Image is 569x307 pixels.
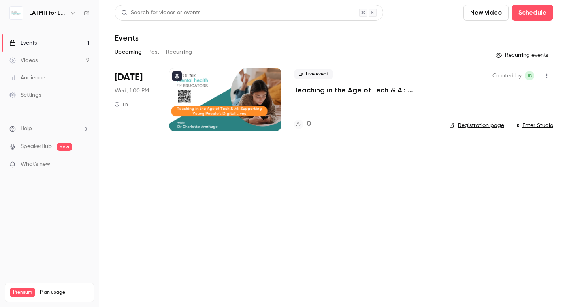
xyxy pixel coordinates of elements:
[115,68,156,131] div: Sep 10 Wed, 1:00 PM (Europe/London)
[9,74,45,82] div: Audience
[115,33,139,43] h1: Events
[512,5,553,21] button: Schedule
[40,289,89,296] span: Plan usage
[526,71,533,80] span: JD
[525,71,534,80] span: Jenni Dunn
[115,101,128,107] div: 1 h
[148,46,160,58] button: Past
[294,69,333,79] span: Live event
[115,46,142,58] button: Upcoming
[9,56,38,64] div: Videos
[21,142,52,151] a: SpeakerHub
[9,125,89,133] li: help-dropdown-opener
[307,119,311,129] h4: 0
[294,119,311,129] a: 0
[9,39,37,47] div: Events
[294,85,437,95] a: Teaching in the Age of Tech & AI: Supporting Young People’s Digital Lives
[21,160,50,168] span: What's new
[115,87,149,95] span: Wed, 1:00 PM
[57,143,72,151] span: new
[449,122,504,129] a: Registration page
[29,9,66,17] h6: LATMH for Educators
[115,71,143,84] span: [DATE]
[21,125,32,133] span: Help
[492,49,553,62] button: Recurring events
[10,288,35,297] span: Premium
[121,9,200,17] div: Search for videos or events
[166,46,192,58] button: Recurring
[514,122,553,129] a: Enter Studio
[492,71,522,80] span: Created by
[10,7,23,19] img: LATMH for Educators
[9,91,41,99] div: Settings
[463,5,509,21] button: New video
